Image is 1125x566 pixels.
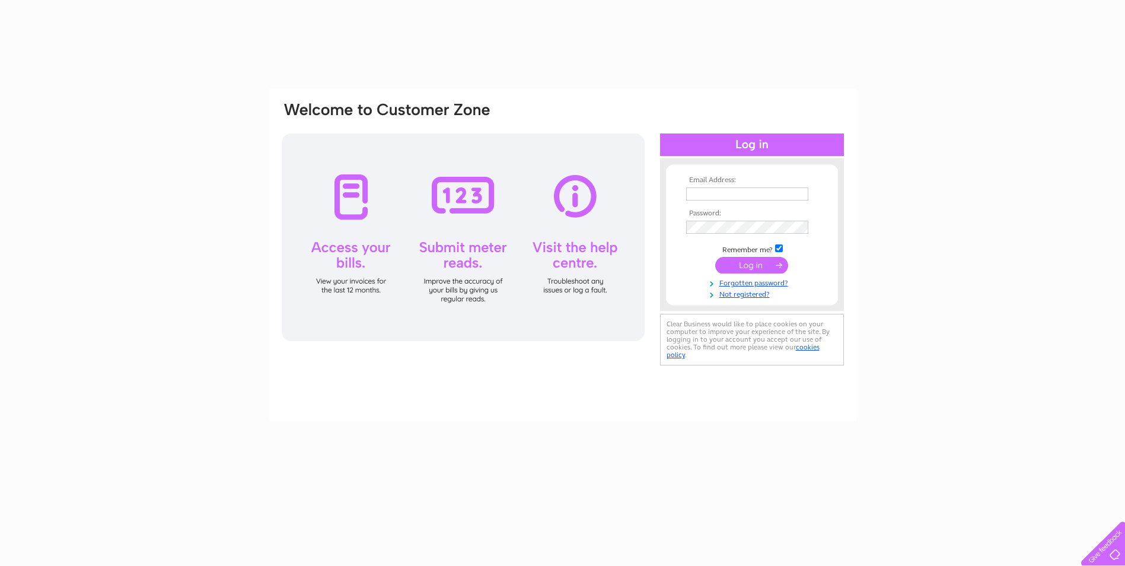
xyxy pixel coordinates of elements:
[686,276,821,288] a: Forgotten password?
[683,243,821,255] td: Remember me?
[715,257,788,274] input: Submit
[667,343,820,359] a: cookies policy
[683,209,821,218] th: Password:
[686,288,821,299] a: Not registered?
[660,314,844,365] div: Clear Business would like to place cookies on your computer to improve your experience of the sit...
[683,176,821,185] th: Email Address:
